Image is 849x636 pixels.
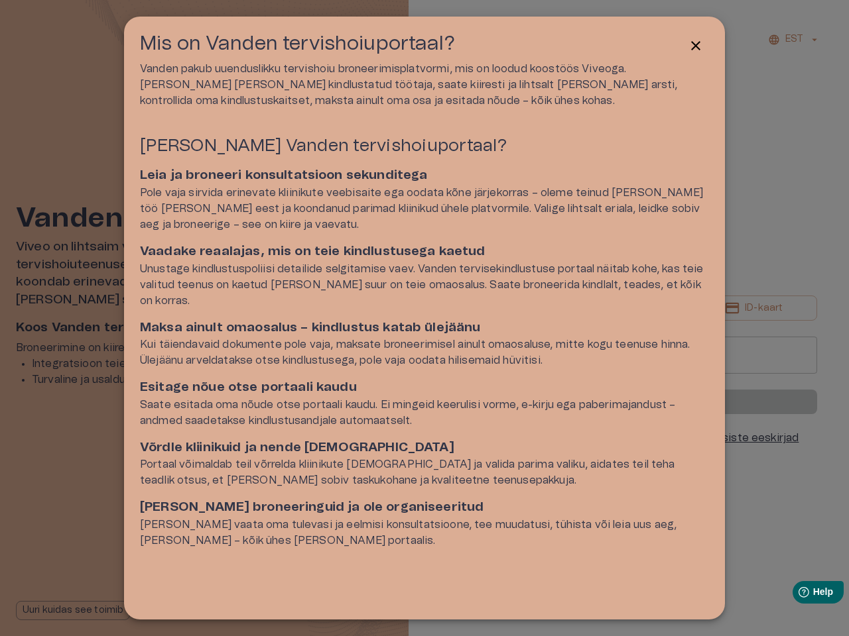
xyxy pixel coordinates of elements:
h6: Leia ja broneeri konsultatsioon sekunditega [140,167,709,185]
h6: [PERSON_NAME] broneeringuid ja ole organiseeritud [140,499,709,517]
h6: Vaadake reaalajas, mis on teie kindlustusega kaetud [140,243,709,261]
p: Portaal võimaldab teil võrrelda kliinikute [DEMOGRAPHIC_DATA] ja valida parima valiku, aidates te... [140,456,709,488]
h4: [PERSON_NAME] Vanden tervishoiuportaal? [140,135,709,156]
iframe: Help widget launcher [746,576,849,613]
p: Pole vaja sirvida erinevate kliinikute veebisaite ega oodata kõne järjekorras – oleme teinud [PER... [140,185,709,233]
h6: Võrdle kliinikuid ja nende [DEMOGRAPHIC_DATA] [140,439,709,457]
h6: Maksa ainult omaosalus – kindlustus katab ülejäänu [140,319,709,337]
p: Vanden pakub uuenduslikku tervishoiu broneerimisplatvormi, mis on loodud koostöös Viveoga. [PERSO... [140,61,709,109]
p: Saate esitada oma nõude otse portaali kaudu. Ei mingeid keerulisi vorme, e-kirju ega paberimajand... [140,397,709,429]
button: Close information modal [683,32,709,59]
p: [PERSON_NAME] vaata oma tulevasi ja eelmisi konsultatsioone, tee muudatusi, tühista või leia uus ... [140,517,709,549]
p: Kui täiendavaid dokumente pole vaja, maksate broneerimisel ainult omaosaluse, mitte kogu teenuse ... [140,337,709,368]
h3: Mis on Vanden tervishoiuportaal? [140,32,455,56]
p: Unustage kindlustuspoliisi detailide selgitamise vaev. Vanden tervisekindlustuse portaal näitab k... [140,261,709,309]
h6: Esitage nõue otse portaali kaudu [140,379,709,397]
span: close [688,38,704,54]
